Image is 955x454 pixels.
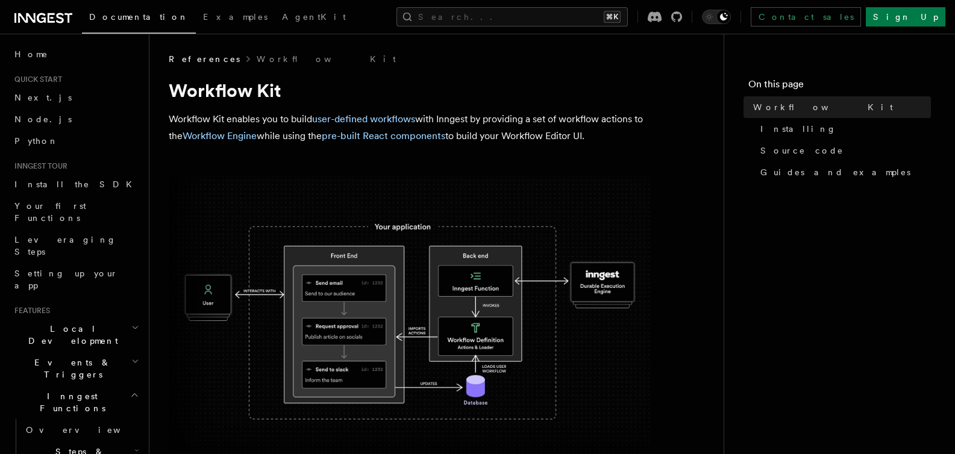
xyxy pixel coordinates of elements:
span: Documentation [89,12,189,22]
span: Installing [760,123,836,135]
span: Next.js [14,93,72,102]
span: Inngest tour [10,161,67,171]
a: Leveraging Steps [10,229,142,263]
a: Workflow Kit [748,96,931,118]
span: Setting up your app [14,269,118,290]
span: Workflow Kit [753,101,893,113]
span: Features [10,306,50,316]
span: Leveraging Steps [14,235,116,257]
a: Home [10,43,142,65]
a: Install the SDK [10,173,142,195]
a: user-defined workflows [312,113,415,125]
span: Guides and examples [760,166,910,178]
a: Source code [756,140,931,161]
button: Events & Triggers [10,352,142,385]
a: Next.js [10,87,142,108]
span: Examples [203,12,268,22]
span: Overview [26,425,150,435]
a: Python [10,130,142,152]
a: Your first Functions [10,195,142,229]
button: Search...⌘K [396,7,628,26]
h1: Workflow Kit [169,79,651,101]
a: pre-built React components [322,130,445,141]
button: Toggle dark mode [702,10,731,24]
span: Events & Triggers [10,356,131,381]
button: Inngest Functions [10,385,142,419]
h4: On this page [748,77,931,96]
span: Node.js [14,114,72,124]
a: Documentation [82,4,196,34]
span: Local Development [10,323,131,347]
span: Quick start [10,75,62,84]
span: Home [14,48,48,60]
span: Install the SDK [14,179,139,189]
span: Python [14,136,58,146]
a: Guides and examples [756,161,931,183]
a: Setting up your app [10,263,142,296]
a: Installing [756,118,931,140]
kbd: ⌘K [604,11,621,23]
a: Contact sales [751,7,861,26]
span: References [169,53,240,65]
a: Overview [21,419,142,441]
a: AgentKit [275,4,353,33]
a: Examples [196,4,275,33]
span: Your first Functions [14,201,86,223]
span: Inngest Functions [10,390,130,414]
a: Node.js [10,108,142,130]
span: Source code [760,145,844,157]
button: Local Development [10,318,142,352]
a: Workflow Kit [257,53,396,65]
span: AgentKit [282,12,346,22]
a: Sign Up [866,7,945,26]
p: Workflow Kit enables you to build with Inngest by providing a set of workflow actions to the whil... [169,111,651,145]
a: Workflow Engine [183,130,257,141]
